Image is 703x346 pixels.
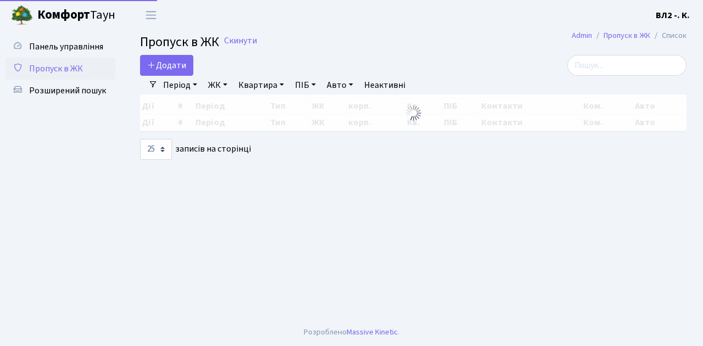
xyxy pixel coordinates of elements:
[140,55,193,76] a: Додати
[360,76,410,94] a: Неактивні
[29,85,106,97] span: Розширений пошук
[5,80,115,102] a: Розширений пошук
[322,76,358,94] a: Авто
[656,9,690,21] b: ВЛ2 -. К.
[5,58,115,80] a: Пропуск в ЖК
[11,4,33,26] img: logo.png
[147,59,186,71] span: Додати
[291,76,320,94] a: ПІБ
[604,30,650,41] a: Пропуск в ЖК
[347,326,398,338] a: Massive Kinetic
[29,63,83,75] span: Пропуск в ЖК
[204,76,232,94] a: ЖК
[650,30,687,42] li: Список
[234,76,288,94] a: Квартира
[29,41,103,53] span: Панель управління
[137,6,165,24] button: Переключити навігацію
[37,6,90,24] b: Комфорт
[304,326,399,338] div: Розроблено .
[5,36,115,58] a: Панель управління
[140,32,219,52] span: Пропуск в ЖК
[572,30,592,41] a: Admin
[656,9,690,22] a: ВЛ2 -. К.
[159,76,202,94] a: Період
[224,36,257,46] a: Скинути
[140,139,172,160] select: записів на сторінці
[140,139,251,160] label: записів на сторінці
[405,104,422,122] img: Обробка...
[555,24,703,47] nav: breadcrumb
[37,6,115,25] span: Таун
[567,55,687,76] input: Пошук...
